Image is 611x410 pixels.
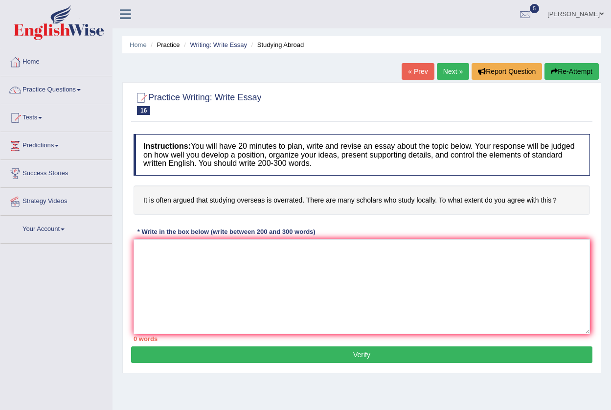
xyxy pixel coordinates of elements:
a: Writing: Write Essay [190,41,247,48]
a: Strategy Videos [0,188,112,212]
div: * Write in the box below (write between 200 and 300 words) [134,227,319,236]
button: Re-Attempt [544,63,599,80]
li: Studying Abroad [249,40,304,49]
a: Predictions [0,132,112,157]
button: Verify [131,346,592,363]
h2: Practice Writing: Write Essay [134,91,261,115]
a: « Prev [402,63,434,80]
a: Home [0,48,112,73]
a: Practice Questions [0,76,112,101]
a: Tests [0,104,112,129]
span: 16 [137,106,150,115]
button: Report Question [472,63,542,80]
a: Success Stories [0,160,112,184]
b: Instructions: [143,142,191,150]
a: Home [130,41,147,48]
a: Your Account [0,216,112,240]
h4: It is often argued that studying overseas is overrated. There are many scholars who study locally... [134,185,590,215]
span: 5 [530,4,540,13]
h4: You will have 20 minutes to plan, write and revise an essay about the topic below. Your response ... [134,134,590,176]
div: 0 words [134,334,590,343]
li: Practice [148,40,180,49]
a: Next » [437,63,469,80]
